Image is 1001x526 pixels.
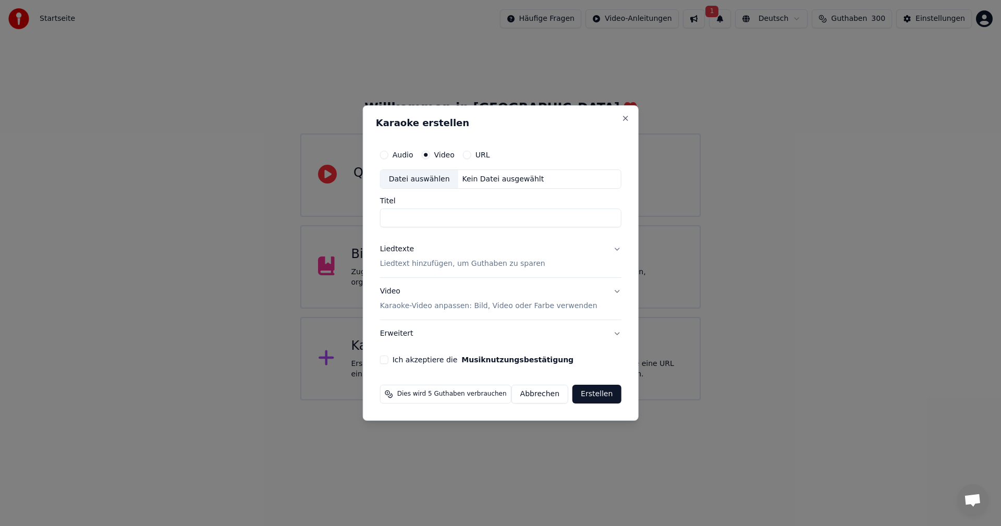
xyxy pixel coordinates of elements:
button: Ich akzeptiere die [461,356,573,363]
label: Video [434,151,454,158]
label: Ich akzeptiere die [393,356,573,363]
button: Abbrechen [511,385,568,403]
button: VideoKaraoke-Video anpassen: Bild, Video oder Farbe verwenden [380,278,621,320]
button: Erweitert [380,320,621,347]
div: Video [380,287,597,312]
div: Kein Datei ausgewählt [458,174,548,185]
p: Liedtext hinzufügen, um Guthaben zu sparen [380,259,545,270]
label: Audio [393,151,413,158]
span: Dies wird 5 Guthaben verbrauchen [397,390,507,398]
h2: Karaoke erstellen [376,118,626,128]
div: Datei auswählen [381,170,458,189]
label: Titel [380,198,621,205]
button: LiedtexteLiedtext hinzufügen, um Guthaben zu sparen [380,236,621,278]
button: Erstellen [572,385,621,403]
p: Karaoke-Video anpassen: Bild, Video oder Farbe verwenden [380,301,597,311]
label: URL [475,151,490,158]
div: Liedtexte [380,244,414,255]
